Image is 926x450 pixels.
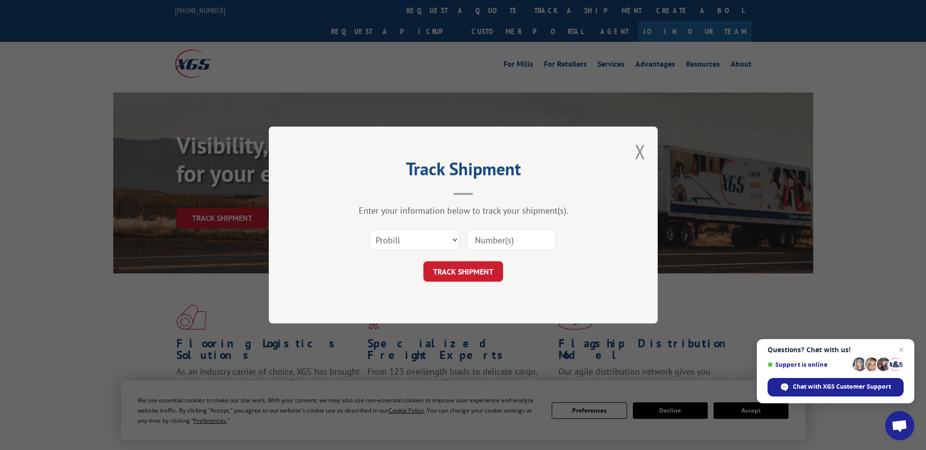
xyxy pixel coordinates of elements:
[467,230,556,250] input: Number(s)
[423,261,503,282] button: TRACK SHIPMENT
[885,411,914,440] a: Open chat
[317,205,609,216] div: Enter your information below to track your shipment(s).
[768,378,904,396] span: Chat with XGS Customer Support
[768,361,849,368] span: Support is online
[635,139,646,164] button: Close modal
[768,346,904,354] span: Questions? Chat with us!
[793,382,891,391] span: Chat with XGS Customer Support
[317,162,609,180] h2: Track Shipment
